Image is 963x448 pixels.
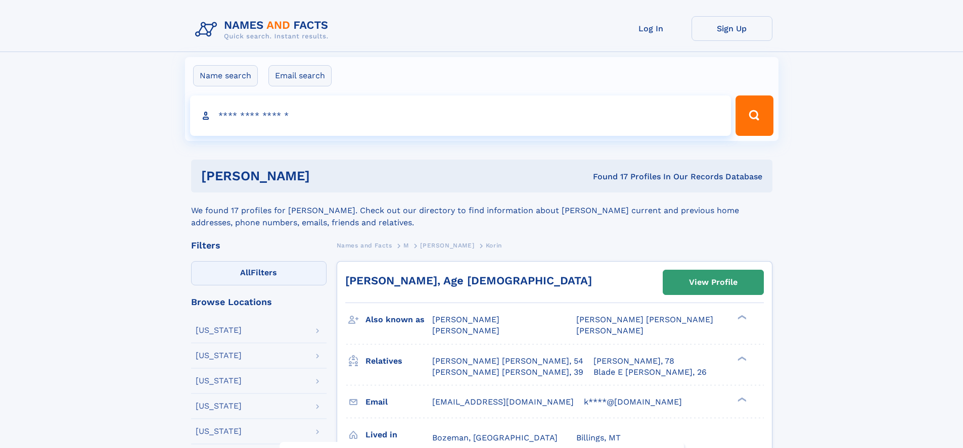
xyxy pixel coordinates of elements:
div: Found 17 Profiles In Our Records Database [451,171,762,182]
span: M [403,242,409,249]
span: [PERSON_NAME] [432,315,499,324]
a: Log In [611,16,692,41]
label: Email search [268,65,332,86]
a: M [403,239,409,252]
a: Names and Facts [337,239,392,252]
div: [US_STATE] [196,326,242,334]
a: [PERSON_NAME] [PERSON_NAME], 54 [432,356,583,367]
span: Bozeman, [GEOGRAPHIC_DATA] [432,433,558,442]
span: [PERSON_NAME] [PERSON_NAME] [576,315,713,324]
h1: [PERSON_NAME] [201,170,451,182]
div: We found 17 profiles for [PERSON_NAME]. Check out our directory to find information about [PERSON... [191,192,772,229]
div: [US_STATE] [196,402,242,410]
a: [PERSON_NAME] [PERSON_NAME], 39 [432,367,583,378]
h3: Email [365,393,432,411]
a: [PERSON_NAME], Age [DEMOGRAPHIC_DATA] [345,274,592,287]
button: Search Button [736,95,773,136]
span: [EMAIL_ADDRESS][DOMAIN_NAME] [432,397,574,407]
div: [US_STATE] [196,427,242,435]
a: [PERSON_NAME], 78 [593,356,674,367]
a: [PERSON_NAME] [420,239,474,252]
span: Korin [486,242,502,249]
div: [US_STATE] [196,377,242,385]
div: View Profile [689,271,738,294]
a: Blade E [PERSON_NAME], 26 [593,367,707,378]
label: Name search [193,65,258,86]
img: Logo Names and Facts [191,16,337,43]
input: search input [190,95,731,136]
div: [US_STATE] [196,352,242,360]
div: Browse Locations [191,297,327,307]
h3: Lived in [365,426,432,443]
div: ❯ [735,314,747,321]
div: Filters [191,241,327,250]
a: Sign Up [692,16,772,41]
label: Filters [191,261,327,285]
div: ❯ [735,396,747,403]
div: ❯ [735,355,747,362]
span: [PERSON_NAME] [420,242,474,249]
span: [PERSON_NAME] [432,326,499,335]
a: View Profile [663,270,763,294]
h3: Relatives [365,353,432,370]
span: [PERSON_NAME] [576,326,644,335]
span: Billings, MT [576,433,621,442]
span: All [240,268,251,277]
h3: Also known as [365,311,432,328]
